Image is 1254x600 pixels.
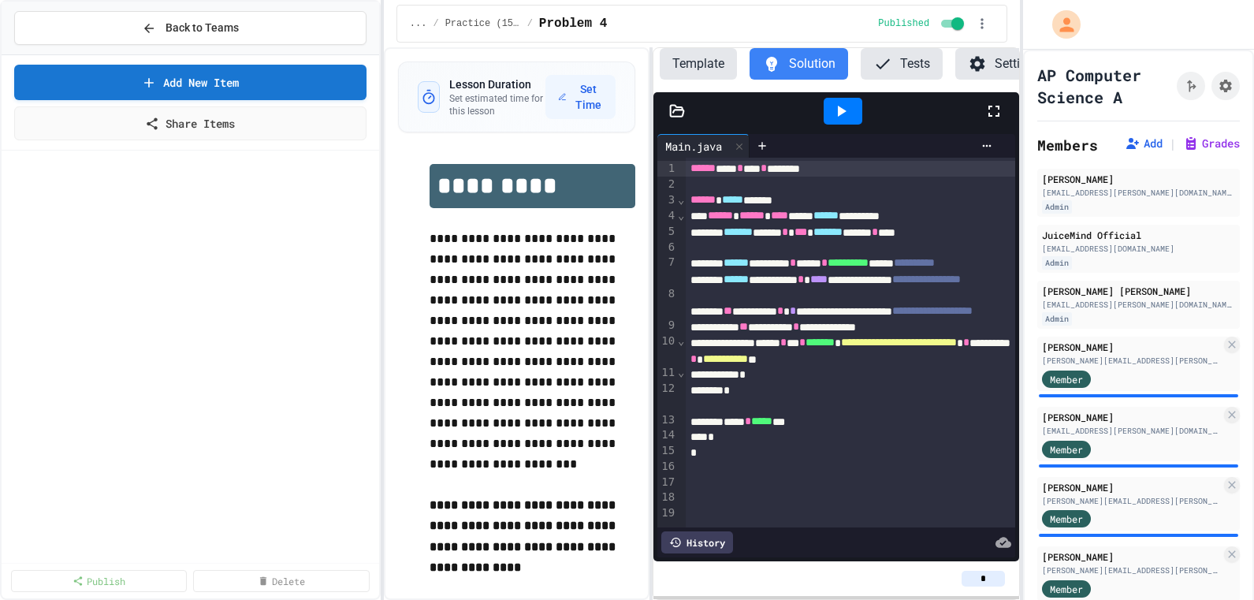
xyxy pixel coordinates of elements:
button: Add [1125,136,1163,151]
div: [EMAIL_ADDRESS][PERSON_NAME][DOMAIN_NAME] [1042,299,1235,311]
div: 7 [657,255,677,286]
div: 12 [657,381,677,412]
span: Member [1050,582,1083,596]
span: / [433,17,438,30]
span: Fold line [677,193,685,206]
div: 3 [657,192,677,208]
button: Tests [861,48,943,80]
span: / [527,17,533,30]
div: [EMAIL_ADDRESS][PERSON_NAME][DOMAIN_NAME] [1042,425,1221,437]
span: Member [1050,442,1083,457]
div: 6 [657,240,677,255]
div: 5 [657,224,677,240]
a: Share Items [14,106,367,140]
div: 1 [657,161,677,177]
span: Fold line [677,209,685,222]
h1: AP Computer Science A [1037,64,1170,108]
span: Problem 4 [539,14,607,33]
div: [EMAIL_ADDRESS][DOMAIN_NAME] [1042,243,1235,255]
div: Main.java [657,138,730,155]
button: Assignment Settings [1211,72,1240,100]
div: Admin [1042,200,1072,214]
div: JuiceMind Official [1042,228,1235,242]
div: 14 [657,427,677,443]
div: 17 [657,475,677,490]
button: Solution [750,48,848,80]
div: 15 [657,443,677,459]
div: History [661,531,733,553]
div: [PERSON_NAME][EMAIL_ADDRESS][PERSON_NAME][DOMAIN_NAME] [1042,565,1221,576]
span: Back to Teams [166,20,239,36]
div: [EMAIL_ADDRESS][PERSON_NAME][DOMAIN_NAME] [1042,187,1235,199]
div: [PERSON_NAME] [1042,172,1235,186]
div: My Account [1036,6,1085,43]
div: 9 [657,318,677,334]
h2: Members [1037,134,1098,156]
iframe: chat widget [1188,537,1238,584]
a: Delete [193,570,369,592]
button: Template [660,48,737,80]
div: 11 [657,365,677,381]
a: Add New Item [14,65,367,100]
span: Published [878,17,929,30]
button: Set Time [545,75,616,119]
button: Back to Teams [14,11,367,45]
div: Admin [1042,256,1072,270]
div: 10 [657,334,677,365]
div: [PERSON_NAME] [PERSON_NAME] [1042,284,1235,298]
div: [PERSON_NAME] [1042,340,1221,354]
div: 19 [657,505,677,521]
div: 8 [657,286,677,318]
span: Member [1050,372,1083,386]
span: Fold line [677,366,685,378]
div: Content is published and visible to students [878,14,967,33]
iframe: chat widget [1123,468,1238,535]
button: Click to see fork details [1177,72,1205,100]
div: [PERSON_NAME] [1042,410,1221,424]
span: Fold line [677,334,685,347]
div: [PERSON_NAME][EMAIL_ADDRESS][PERSON_NAME][DOMAIN_NAME] [1042,355,1221,367]
span: Practice (15 mins) [445,17,521,30]
div: [PERSON_NAME] [1042,480,1221,494]
div: [PERSON_NAME][EMAIL_ADDRESS][PERSON_NAME][DOMAIN_NAME] [1042,495,1221,507]
span: Member [1050,512,1083,526]
p: Set estimated time for this lesson [449,92,546,117]
a: Publish [11,570,187,592]
h3: Lesson Duration [449,76,546,92]
div: Admin [1042,312,1072,326]
div: 2 [657,177,677,192]
span: ... [410,17,427,30]
button: Settings [955,48,1053,80]
div: 4 [657,208,677,224]
div: Main.java [657,134,750,158]
button: Grades [1183,136,1240,151]
span: | [1169,134,1177,153]
div: 13 [657,412,677,428]
div: [PERSON_NAME] [1042,550,1221,564]
div: 16 [657,459,677,475]
div: 18 [657,490,677,505]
